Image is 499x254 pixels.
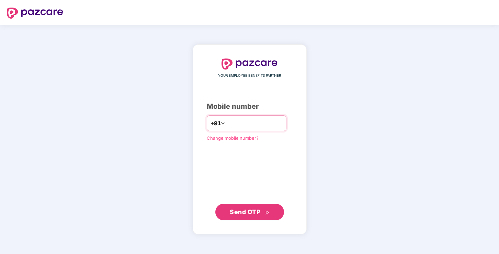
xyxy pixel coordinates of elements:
[230,208,260,215] span: Send OTP
[207,135,259,141] a: Change mobile number?
[207,101,293,112] div: Mobile number
[221,121,225,125] span: down
[218,73,281,78] span: YOUR EMPLOYEE BENEFITS PARTNER
[222,59,278,70] img: logo
[211,119,221,128] span: +91
[7,8,63,19] img: logo
[265,210,269,215] span: double-right
[215,204,284,220] button: Send OTPdouble-right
